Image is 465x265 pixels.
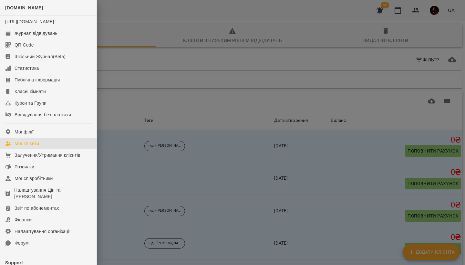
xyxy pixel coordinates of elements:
div: Класні кімнати [15,88,46,95]
div: Залучення/Утримання клієнтів [15,152,80,158]
div: Розсилки [15,164,34,170]
div: Мої клієнти [15,140,39,147]
div: Курси та Групи [15,100,46,106]
div: Фінанси [15,217,32,223]
span: [DOMAIN_NAME] [5,5,43,10]
div: Мої співробітники [15,175,53,182]
div: Налаштування організації [15,228,71,235]
div: QR Code [15,42,34,48]
div: Статистика [15,65,39,71]
div: Відвідування без платіжки [15,111,71,118]
div: Публічна інформація [15,77,60,83]
div: Налаштування Цін та [PERSON_NAME] [14,187,91,200]
a: [URL][DOMAIN_NAME] [5,19,54,24]
div: Мої філії [15,129,34,135]
div: Форум [15,240,29,246]
div: Звіт по абонементах [15,205,59,211]
div: Шкільний Журнал(Beta) [15,53,66,60]
div: Журнал відвідувань [15,30,57,37]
